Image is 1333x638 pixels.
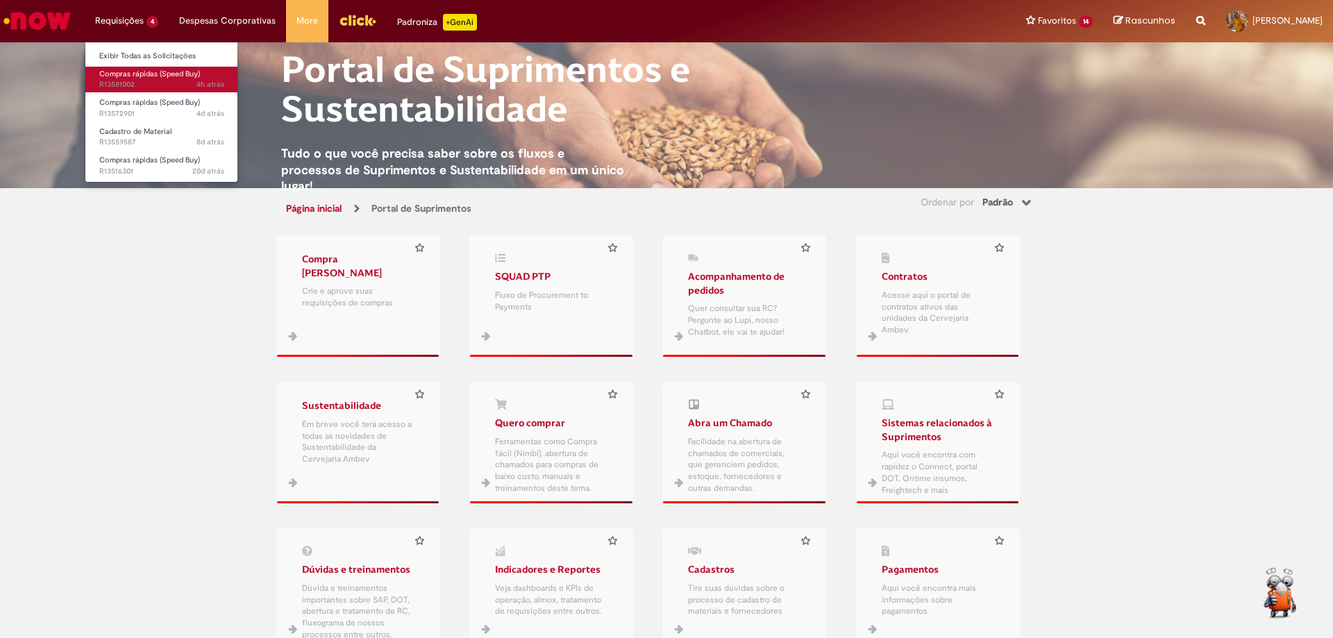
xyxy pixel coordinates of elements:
[921,196,974,210] h3: Ordenar por
[302,285,414,334] div: Crie e aprove suas requisições de compras
[99,137,224,148] span: R13559587
[85,153,238,178] a: Aberto R13516301 : Compras rápidas (Speed Buy)
[85,67,238,92] a: Aberto R13581002 : Compras rápidas (Speed Buy)
[99,108,224,119] span: R13572901
[663,399,825,494] a: Abra um Chamado Facilidade na abertura de chamados de comerciais, que gerenciem pedidos, estoque,...
[882,289,994,338] div: Acesse aqui o portal de contratos ativos das unidades da Cervejaria Ambev.
[339,10,376,31] img: click_logo_yellow_360x200.png
[882,399,895,410] img: ad7f37badba80c50e4c35e7cf39619cc.iix
[495,563,607,577] h3: Indicadores e Reportes
[302,253,414,280] h3: Compra [PERSON_NAME]
[666,195,1031,210] div: Ordenar por Padrão
[857,253,1019,338] a: Contratos Acesse aqui o portal de contratos ativos das unidades da Cervejaria Ambev.
[192,166,224,176] time: 10/09/2025 15:59:06
[1114,15,1175,28] a: Rascunhos
[99,69,200,79] span: Compras rápidas (Speed Buy)
[857,546,1019,631] a: Pagamentos Aqui você encontra mais informações sobre pagamentos
[1246,562,1318,623] img: Chatbot
[146,16,158,28] span: 4
[688,399,700,410] img: 2fbb166ddbf80c903383be2df39619fb.iix
[85,95,238,121] a: Aberto R13572901 : Compras rápidas (Speed Buy)
[196,108,224,119] time: 27/09/2025 11:27:14
[1,7,73,35] img: ServiceNow
[302,563,414,577] h3: Dúvidas e treinamentos
[495,546,505,556] img: 64aea3b2db280c50e4c35e7cf396194a.iix
[277,399,439,467] a: Sustentabilidade Em breve você terá acesso a todas as novidades de Sustentabilidade da Cervejaria...
[1038,14,1076,28] span: Favoritos
[99,97,200,108] span: Compras rápidas (Speed Buy)
[99,155,200,165] span: Compras rápidas (Speed Buy)
[688,270,800,297] h3: Acompanhamento de pedidos
[663,546,825,631] a: Cadastros Tire suas dúvidas sobre o processo de cadastro de materiais e fornecedores
[495,582,607,631] div: Veja dashboards e KPIs de operação, almox, tratamento de requisições entre outros.
[470,253,632,338] a: SQUAD PTP Fluxo de Procurement to Payments
[982,196,1013,210] h3: Padrão
[857,399,1019,498] a: Sistemas relacionados à Suprimentos Aqui você encontra com rapidez o Connect, portal DOT, Ontime ...
[371,202,471,215] a: Portal de Suprimentos
[688,417,800,430] h3: Abra um Chamado
[296,14,318,28] span: More
[281,146,628,194] h3: Tudo o que você precisa saber sobre os fluxos e processos de Suprimentos e Sustentabilidade em um...
[495,436,607,494] div: Ferramentas como Compra fácil (Nimbi), abertura de chamados para compras de baixo custo, manuais ...
[99,126,171,137] span: Cadastro de Material
[443,14,477,31] p: +GenAi
[470,546,632,631] a: Indicadores e Reportes Veja dashboards e KPIs de operação, almox, tratamento de requisições entre...
[99,166,224,177] span: R13516301
[882,270,994,284] h3: Contratos
[882,582,994,631] div: Aqui você encontra mais informações sobre pagamentos
[688,253,698,263] img: 27fe3e0adbbc8010e4c35e7cf3961998.iix
[495,399,507,410] img: 85dfb7fadba80c50e4c35e7cf39619d9.iix
[196,79,224,90] span: 4h atrás
[495,289,607,338] div: Fluxo de Procurement to Payments
[85,124,238,150] a: Aberto R13559587 : Cadastro de Material
[281,50,744,129] h2: Portal de Suprimentos e Sustentabilidade
[882,546,889,556] img: 5b5d7376dba80c50e4c35e7cf3961986.iix
[688,303,800,351] div: Quer consultar sua RC? Pergunte ao Lupi, nosso Chatbot, ele vai te ajudar!
[179,14,276,28] span: Despesas Corporativas
[99,79,224,90] span: R13581002
[1252,15,1323,26] span: [PERSON_NAME]
[397,14,477,31] div: Padroniza
[495,417,607,430] h3: Quero comprar
[688,546,701,556] img: 17fdfbb6dba80c50e4c35e7cf396190b.iix
[281,195,646,223] ul: Trilhas de página
[85,49,238,64] a: Exibir Todas as Solicitações
[882,417,994,444] h3: Sistemas relacionados à Suprimentos
[688,563,800,577] h3: Cadastros
[302,399,414,413] h3: Sustentabilidade
[85,42,238,183] ul: Requisições
[277,253,439,334] a: Compra [PERSON_NAME] Crie e aprove suas requisições de compras
[470,399,632,494] a: Quero comprar Ferramentas como Compra fácil (Nimbi), abertura de chamados para compras de baixo c...
[688,436,800,494] div: Facilidade na abertura de chamados de comerciais, que gerenciem pedidos, estoque, fornecedores e ...
[302,419,414,467] div: Em breve você terá acesso a todas as novidades de Sustentabilidade da Cervejaria Ambev
[882,449,994,498] div: Aqui você encontra com rapidez o Connect, portal DOT, Ontime insumos, Freightech e mais
[196,137,224,147] span: 8d atrás
[1246,562,1318,623] td: Atendimento
[1079,16,1093,28] span: 14
[196,108,224,119] span: 4d atrás
[95,14,144,28] span: Requisições
[1125,14,1175,27] span: Rascunhos
[196,137,224,147] time: 23/09/2025 15:01:20
[286,202,342,215] a: Página inicial
[688,582,800,631] div: Tire suas dúvidas sobre o processo de cadastro de materiais e fornecedores
[192,166,224,176] span: 20d atrás
[495,270,607,284] h3: SQUAD PTP
[302,546,312,556] img: 601fb77adba80c50e4c35e7cf3961972.iix
[495,253,505,263] img: 586afdbb1b05f05068eb0fe1f54bcbda.iix
[196,79,224,90] time: 30/09/2025 11:42:56
[882,563,994,577] h3: Pagamentos
[882,253,889,263] img: 332d699fdb24cc50e4c35e7cf39619ae.iix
